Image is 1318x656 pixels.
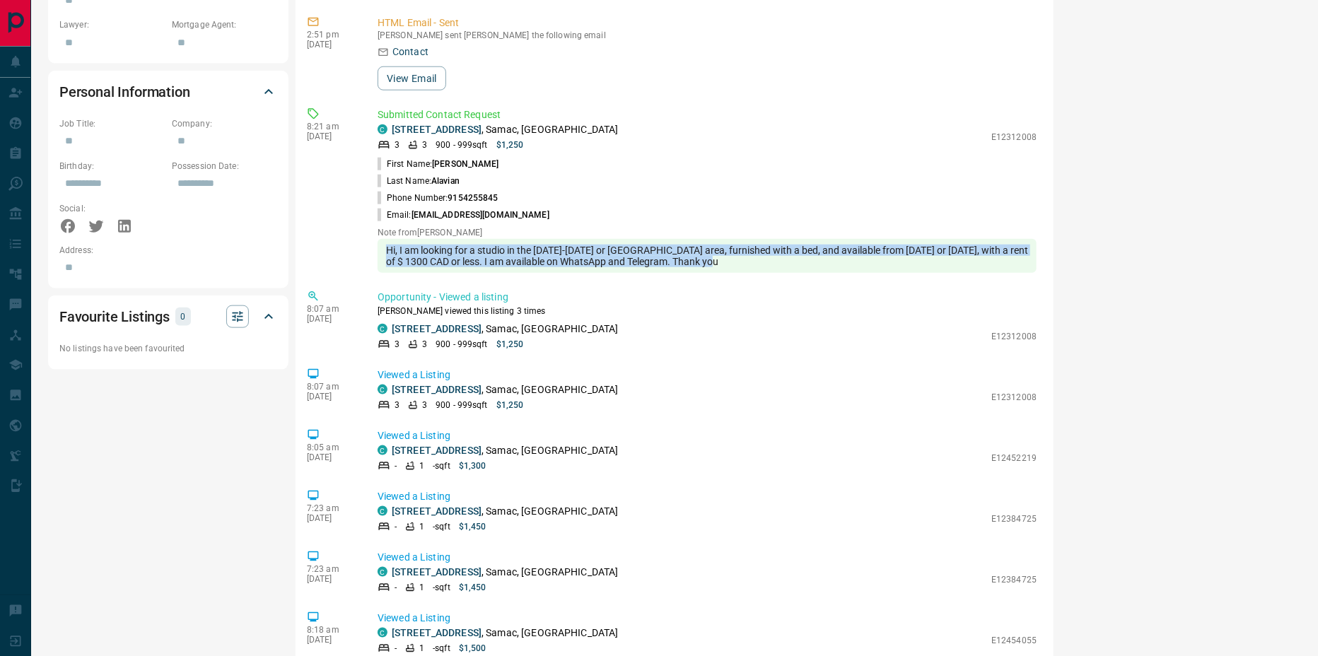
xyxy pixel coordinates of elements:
p: Company: [172,117,277,130]
p: - [395,459,397,472]
p: 900 - 999 sqft [436,399,487,411]
p: 3 [422,338,427,351]
div: Hi, I am looking for a studio in the [DATE]-[DATE] or [GEOGRAPHIC_DATA] area, furnished with a be... [378,239,1037,273]
span: 9154255845 [448,193,498,203]
p: Job Title: [59,117,165,130]
p: Viewed a Listing [378,428,1037,443]
a: [STREET_ADDRESS] [392,384,482,395]
p: Contact [392,45,428,59]
h2: Personal Information [59,81,190,103]
p: $1,450 [459,520,486,533]
p: 8:18 am [307,625,356,635]
p: Address: [59,244,277,257]
p: [DATE] [307,452,356,462]
p: First Name: [378,158,499,170]
p: E12312008 [991,391,1037,404]
p: Viewed a Listing [378,611,1037,626]
p: [DATE] [307,314,356,324]
p: Phone Number: [378,192,498,204]
p: Social: [59,202,165,215]
p: 3 [395,399,400,411]
p: 3 [422,399,427,411]
a: [STREET_ADDRESS] [392,627,482,638]
a: [STREET_ADDRESS] [392,124,482,135]
p: 7:23 am [307,564,356,574]
p: [DATE] [307,635,356,645]
p: Mortgage Agent: [172,18,277,31]
p: E12454055 [991,634,1037,647]
div: Favourite Listings0 [59,300,277,334]
p: Last Name: [378,175,460,187]
p: 1 [419,520,424,533]
h2: Favourite Listings [59,305,170,328]
p: 0 [180,309,187,324]
p: Opportunity - Viewed a listing [378,290,1037,305]
p: , Samac, [GEOGRAPHIC_DATA] [392,322,619,336]
p: [PERSON_NAME] viewed this listing 3 times [378,305,1037,317]
div: condos.ca [378,445,387,455]
p: E12312008 [991,330,1037,343]
a: [STREET_ADDRESS] [392,566,482,578]
p: , Samac, [GEOGRAPHIC_DATA] [392,565,619,580]
p: [DATE] [307,131,356,141]
p: Birthday: [59,160,165,172]
div: condos.ca [378,385,387,394]
p: 1 [419,642,424,655]
p: Viewed a Listing [378,550,1037,565]
p: Possession Date: [172,160,277,172]
div: condos.ca [378,567,387,577]
p: [DATE] [307,513,356,523]
p: 8:07 am [307,382,356,392]
p: E12384725 [991,512,1037,525]
p: $1,500 [459,642,486,655]
p: - [395,520,397,533]
p: 900 - 999 sqft [436,338,487,351]
p: [DATE] [307,392,356,402]
p: 3 [422,139,427,151]
p: 900 - 999 sqft [436,139,487,151]
p: Lawyer: [59,18,165,31]
div: condos.ca [378,506,387,516]
p: , Samac, [GEOGRAPHIC_DATA] [392,626,619,640]
p: $1,250 [496,338,524,351]
span: Alavian [431,176,460,186]
p: 1 [419,459,424,472]
p: , Samac, [GEOGRAPHIC_DATA] [392,122,619,137]
p: - sqft [433,642,450,655]
p: E12312008 [991,131,1037,143]
p: [PERSON_NAME] sent [PERSON_NAME] the following email [378,30,1037,40]
p: 3 [395,338,400,351]
p: Submitted Contact Request [378,107,1037,122]
p: , Samac, [GEOGRAPHIC_DATA] [392,382,619,397]
p: Email: [378,209,549,221]
p: HTML Email - Sent [378,16,1037,30]
button: View Email [378,66,446,90]
p: E12452219 [991,452,1037,464]
p: 2:51 pm [307,30,356,40]
p: 8:07 am [307,304,356,314]
a: [STREET_ADDRESS] [392,445,482,456]
p: [DATE] [307,574,356,584]
p: $1,450 [459,581,486,594]
span: [PERSON_NAME] [432,159,498,169]
p: - sqft [433,581,450,594]
p: Note from [PERSON_NAME] [378,228,1037,238]
p: $1,300 [459,459,486,472]
p: - [395,581,397,594]
div: condos.ca [378,124,387,134]
div: condos.ca [378,628,387,638]
p: No listings have been favourited [59,342,277,355]
p: 8:21 am [307,122,356,131]
p: , Samac, [GEOGRAPHIC_DATA] [392,504,619,519]
a: [STREET_ADDRESS] [392,505,482,517]
p: - sqft [433,520,450,533]
a: [STREET_ADDRESS] [392,323,482,334]
div: condos.ca [378,324,387,334]
p: Viewed a Listing [378,368,1037,382]
span: [EMAIL_ADDRESS][DOMAIN_NAME] [412,210,549,220]
p: , Samac, [GEOGRAPHIC_DATA] [392,443,619,458]
p: 7:23 am [307,503,356,513]
p: 8:05 am [307,443,356,452]
p: $1,250 [496,399,524,411]
p: E12384725 [991,573,1037,586]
